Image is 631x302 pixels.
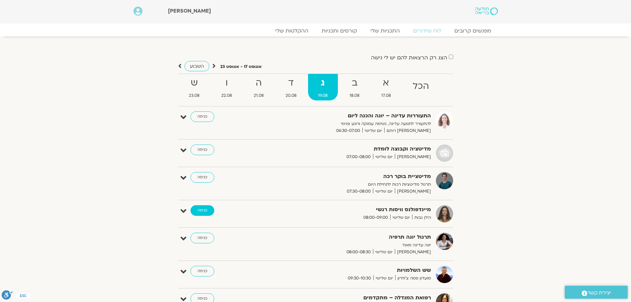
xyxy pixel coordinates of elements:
[361,214,390,221] span: 08:00-09:00
[220,63,262,70] p: אוגוסט 17 - אוגוסט 23
[384,127,431,134] span: [PERSON_NAME] רוחם
[371,55,447,61] label: הצג רק הרצאות להם יש לי גישה
[179,74,210,100] a: ש23.08
[565,286,628,299] a: יצירת קשר
[243,74,274,100] a: ה21.08
[243,92,274,99] span: 21.08
[133,28,498,34] nav: Menu
[315,28,364,34] a: קורסים ותכניות
[269,266,431,275] strong: שש השלמויות
[412,214,431,221] span: הילן נבות
[390,214,412,221] span: יום שלישי
[243,76,274,91] strong: ה
[395,188,431,195] span: [PERSON_NAME]
[275,92,307,99] span: 20.08
[402,79,439,94] strong: הכל
[339,76,370,91] strong: ב
[269,172,431,181] strong: מדיטציית בוקר רכה
[184,61,209,71] a: השבוע
[190,205,214,216] a: כניסה
[190,111,214,122] a: כניסה
[406,28,448,34] a: לוח שידורים
[190,63,204,69] span: השבוע
[211,74,242,100] a: ו22.08
[371,76,401,91] strong: א
[269,120,431,127] p: להתעורר לתנועה עדינה, נשימה עמוקה ורוגע פנימי
[168,7,211,15] span: [PERSON_NAME]
[373,275,395,282] span: יום שלישי
[334,127,362,134] span: 06:30-07:00
[395,153,431,160] span: [PERSON_NAME]
[308,74,338,100] a: ג19.08
[269,28,315,34] a: ההקלטות שלי
[190,233,214,243] a: כניסה
[211,92,242,99] span: 22.08
[275,76,307,91] strong: ד
[339,92,370,99] span: 18.08
[190,145,214,155] a: כניסה
[344,153,373,160] span: 07:00-08:00
[448,28,498,34] a: מפגשים קרובים
[371,92,401,99] span: 17.08
[269,242,431,249] p: יוגה עדינה מאוד
[344,188,373,195] span: 07:30-08:00
[269,111,431,120] strong: התעוררות עדינה – יוגה והכנה ליום
[339,74,370,100] a: ב18.08
[373,249,395,256] span: יום שלישי
[179,92,210,99] span: 23.08
[395,275,431,282] span: מועדון פמה צ'ודרון
[395,249,431,256] span: [PERSON_NAME]
[269,205,431,214] strong: מיינדפולנס וויסות רגשי
[211,76,242,91] strong: ו
[269,145,431,153] strong: מדיטציה וקבוצה לומדת
[179,76,210,91] strong: ש
[362,127,384,134] span: יום שלישי
[587,288,611,297] span: יצירת קשר
[275,74,307,100] a: ד20.08
[269,181,431,188] p: תרגול מדיטציות רכות לתחילת היום
[373,153,395,160] span: יום שלישי
[373,188,395,195] span: יום שלישי
[371,74,401,100] a: א17.08
[402,74,439,100] a: הכל
[308,76,338,91] strong: ג
[190,172,214,183] a: כניסה
[308,92,338,99] span: 19.08
[190,266,214,276] a: כניסה
[344,249,373,256] span: 08:00-08:30
[345,275,373,282] span: 09:30-10:30
[364,28,406,34] a: התכניות שלי
[269,233,431,242] strong: תרגול יוגה תרפיה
